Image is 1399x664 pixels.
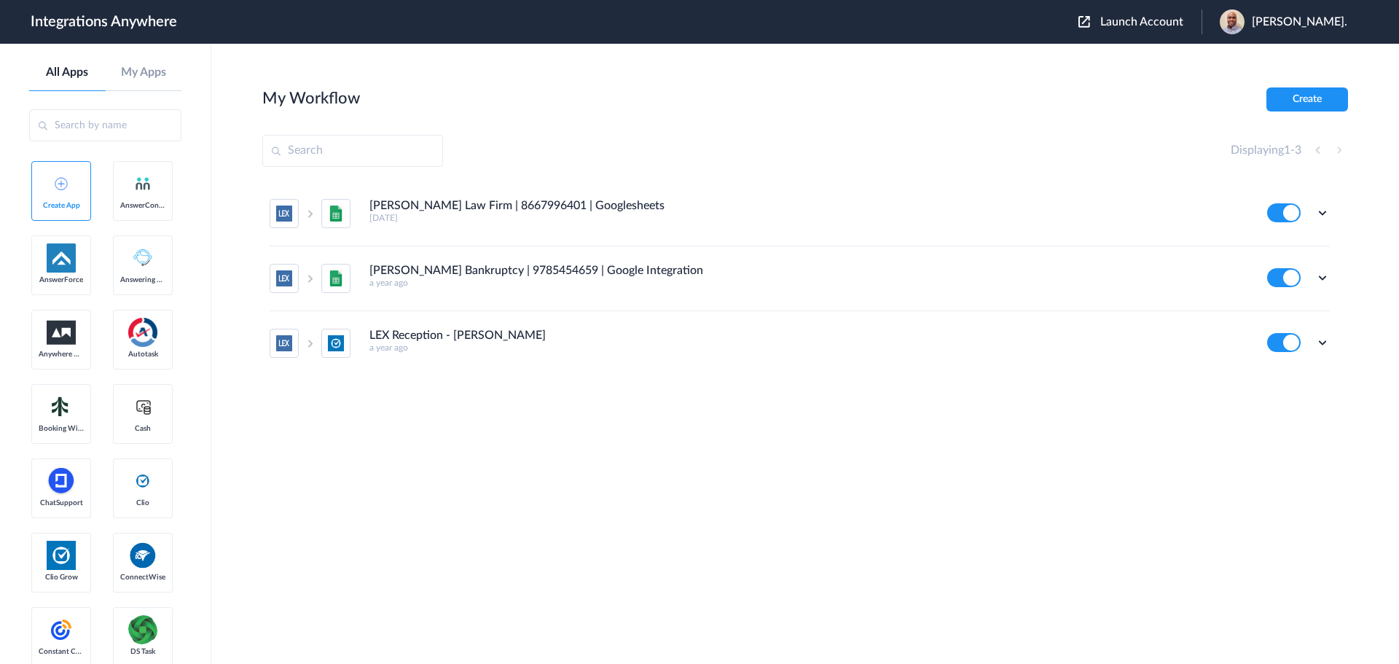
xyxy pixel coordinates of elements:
[1266,87,1348,112] button: Create
[134,175,152,192] img: answerconnect-logo.svg
[47,541,76,570] img: Clio.jpg
[47,466,76,496] img: chatsupport-icon.svg
[262,135,443,167] input: Search
[1295,144,1301,156] span: 3
[47,394,76,420] img: Setmore_Logo.svg
[106,66,182,79] a: My Apps
[1284,144,1290,156] span: 1
[128,318,157,347] img: autotask.png
[1252,15,1347,29] span: [PERSON_NAME].
[39,201,84,210] span: Create App
[39,647,84,656] span: Constant Contact
[369,343,1247,353] h5: a year ago
[29,109,181,141] input: Search by name
[1078,15,1202,29] button: Launch Account
[31,13,177,31] h1: Integrations Anywhere
[369,213,1247,223] h5: [DATE]
[120,647,165,656] span: DS Task
[1231,144,1301,157] h4: Displaying -
[1100,16,1183,28] span: Launch Account
[128,243,157,273] img: Answering_service.png
[1220,9,1245,34] img: work-pic.jpg
[128,615,157,644] img: distributedSource.png
[1078,16,1090,28] img: launch-acct-icon.svg
[120,424,165,433] span: Cash
[262,89,360,108] h2: My Workflow
[369,278,1247,288] h5: a year ago
[120,201,165,210] span: AnswerConnect
[369,264,703,278] h4: [PERSON_NAME] Bankruptcy | 9785454659 | Google Integration
[369,199,665,213] h4: [PERSON_NAME] Law Firm | 8667996401 | Googlesheets
[369,329,546,343] h4: LEX Reception - [PERSON_NAME]
[134,472,152,490] img: clio-logo.svg
[39,424,84,433] span: Booking Widget
[39,276,84,284] span: AnswerForce
[120,499,165,507] span: Clio
[47,321,76,345] img: aww.png
[134,398,152,415] img: cash-logo.svg
[29,66,106,79] a: All Apps
[120,276,165,284] span: Answering Service
[120,350,165,359] span: Autotask
[128,541,157,569] img: connectwise.png
[39,573,84,582] span: Clio Grow
[39,350,84,359] span: Anywhere Works
[39,499,84,507] span: ChatSupport
[55,177,68,190] img: add-icon.svg
[120,573,165,582] span: ConnectWise
[47,243,76,273] img: af-app-logo.svg
[47,615,76,644] img: constant-contact.svg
